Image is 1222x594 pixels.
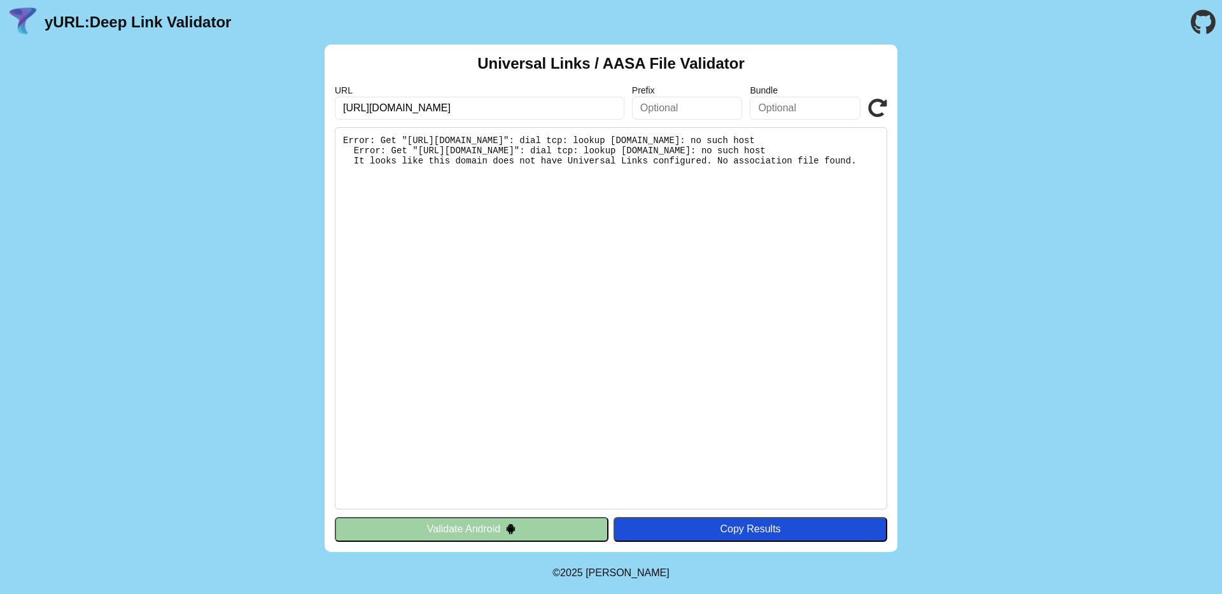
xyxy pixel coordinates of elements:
[45,13,231,31] a: yURL:Deep Link Validator
[335,97,624,120] input: Required
[632,97,743,120] input: Optional
[335,85,624,95] label: URL
[586,567,670,578] a: Michael Ibragimchayev's Personal Site
[560,567,583,578] span: 2025
[335,517,608,541] button: Validate Android
[620,523,881,535] div: Copy Results
[552,552,669,594] footer: ©
[335,127,887,509] pre: Error: Get "[URL][DOMAIN_NAME]": dial tcp: lookup [DOMAIN_NAME]: no such host Error: Get "[URL][D...
[614,517,887,541] button: Copy Results
[750,85,860,95] label: Bundle
[477,55,745,73] h2: Universal Links / AASA File Validator
[6,6,39,39] img: yURL Logo
[505,523,516,534] img: droidIcon.svg
[750,97,860,120] input: Optional
[632,85,743,95] label: Prefix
